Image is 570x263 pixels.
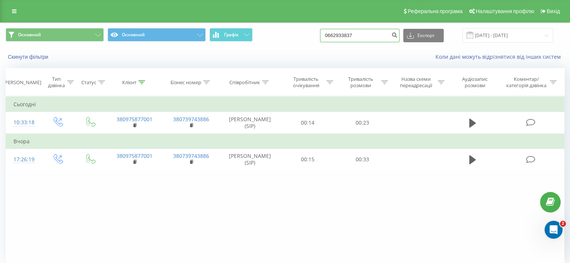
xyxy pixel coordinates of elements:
[396,76,436,89] div: Назва схеми переадресації
[6,28,104,42] button: Основний
[453,76,497,89] div: Аудіозапис розмови
[281,112,335,134] td: 00:14
[435,53,564,60] a: Коли дані можуть відрізнятися вiд інших систем
[6,97,564,112] td: Сьогодні
[504,76,548,89] div: Коментар/категорія дзвінка
[13,152,33,167] div: 17:26:19
[122,79,136,86] div: Клієнт
[13,115,33,130] div: 10:33:18
[547,8,560,14] span: Вихід
[18,32,41,38] span: Основний
[281,149,335,170] td: 00:15
[117,152,153,159] a: 380975877001
[209,28,253,42] button: Графік
[117,116,153,123] a: 380975877001
[320,29,399,42] input: Пошук за номером
[6,134,564,149] td: Вчора
[81,79,96,86] div: Статус
[335,112,389,134] td: 00:23
[224,32,239,37] span: Графік
[220,112,281,134] td: [PERSON_NAME] (SIP)
[220,149,281,170] td: [PERSON_NAME] (SIP)
[173,116,209,123] a: 380739743886
[560,221,566,227] span: 2
[171,79,201,86] div: Бізнес номер
[47,76,65,89] div: Тип дзвінка
[408,8,463,14] span: Реферальна програма
[545,221,563,239] iframe: Intercom live chat
[476,8,534,14] span: Налаштування профілю
[342,76,379,89] div: Тривалість розмови
[335,149,389,170] td: 00:33
[173,152,209,159] a: 380739743886
[108,28,206,42] button: Основний
[6,53,52,60] button: Скинути фільтри
[287,76,325,89] div: Тривалість очікування
[229,79,260,86] div: Співробітник
[3,79,41,86] div: [PERSON_NAME]
[403,29,444,42] button: Експорт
